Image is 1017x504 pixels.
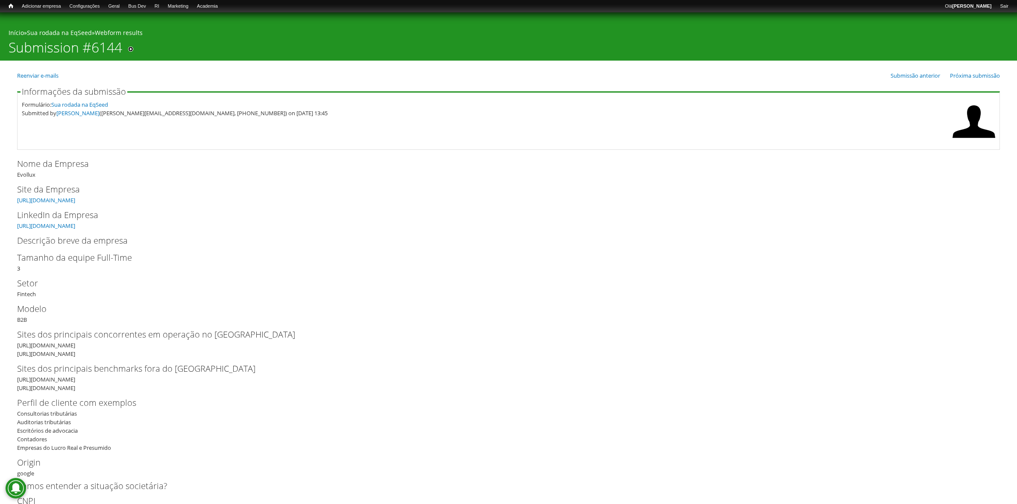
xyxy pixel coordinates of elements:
[27,29,92,37] a: Sua rodada na EqSeed
[17,341,994,358] div: [URL][DOMAIN_NAME] [URL][DOMAIN_NAME]
[891,72,940,79] a: Submissão anterior
[104,2,124,11] a: Geral
[9,29,24,37] a: Início
[17,277,986,290] label: Setor
[17,222,75,230] a: [URL][DOMAIN_NAME]
[17,196,75,204] a: [URL][DOMAIN_NAME]
[17,209,986,221] label: LinkedIn da Empresa
[17,362,1000,392] div: [URL][DOMAIN_NAME] [URL][DOMAIN_NAME]
[17,157,986,170] label: Nome da Empresa
[124,2,150,11] a: Bus Dev
[21,87,127,96] legend: Informações da submissão
[9,39,122,61] h1: Submission #6144
[17,396,986,409] label: Perfil de cliente com exemplos
[996,2,1013,11] a: Sair
[17,303,986,315] label: Modelo
[51,101,108,108] a: Sua rodada na EqSeed
[17,362,986,375] label: Sites dos principais benchmarks fora do [GEOGRAPHIC_DATA]
[17,482,1000,490] h2: Vamos entender a situação societária?
[17,183,986,196] label: Site da Empresa
[17,234,986,247] label: Descrição breve da empresa
[953,100,995,143] img: Foto de Gabriel Silva Araujo
[164,2,193,11] a: Marketing
[56,109,100,117] a: [PERSON_NAME]
[17,456,1000,478] div: google
[95,29,143,37] a: Webform results
[193,2,222,11] a: Academia
[952,3,991,9] strong: [PERSON_NAME]
[17,409,994,452] div: Consultorias tributárias Auditorias tributárias Escritórios de advocacia Contadores Empresas do L...
[18,2,65,11] a: Adicionar empresa
[22,100,948,109] div: Formulário:
[17,251,986,264] label: Tamanho da equipe Full-Time
[17,303,1000,324] div: B2B
[17,328,986,341] label: Sites dos principais concorrentes em operação no [GEOGRAPHIC_DATA]
[22,109,948,117] div: Submitted by ([PERSON_NAME][EMAIL_ADDRESS][DOMAIN_NAME], [PHONE_NUMBER]) on [DATE] 13:45
[65,2,104,11] a: Configurações
[17,251,1000,273] div: 3
[4,2,18,10] a: Início
[17,157,1000,179] div: Evollux
[17,277,1000,298] div: Fintech
[953,137,995,145] a: Ver perfil do usuário.
[9,3,13,9] span: Início
[17,72,59,79] a: Reenviar e-mails
[941,2,996,11] a: Olá[PERSON_NAME]
[150,2,164,11] a: RI
[17,456,986,469] label: Origin
[9,29,1008,39] div: » »
[950,72,1000,79] a: Próxima submissão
